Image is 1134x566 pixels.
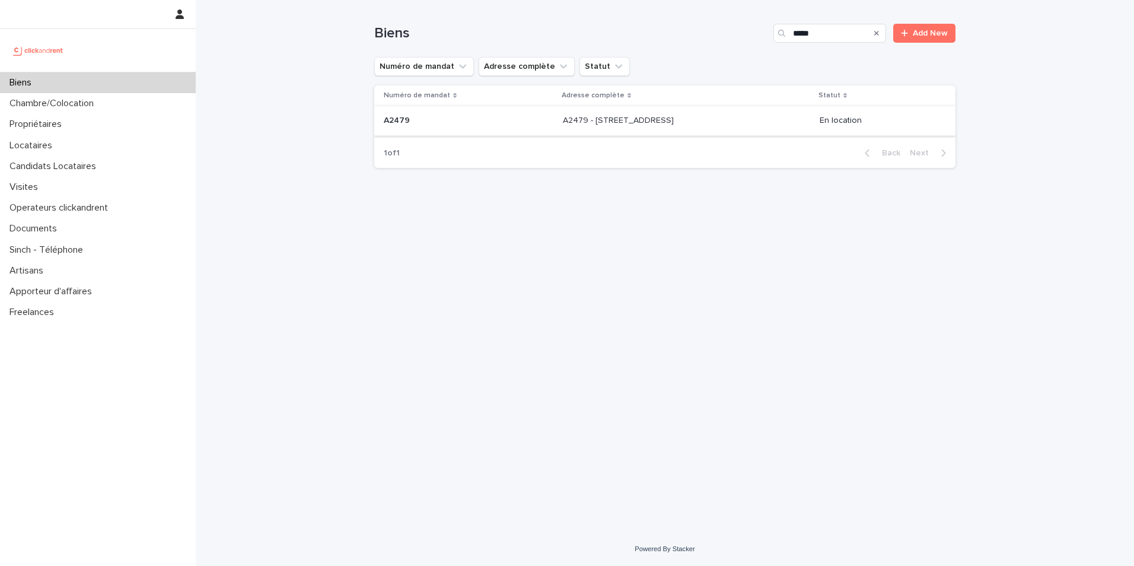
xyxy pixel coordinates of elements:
[374,139,409,168] p: 1 of 1
[9,39,67,62] img: UCB0brd3T0yccxBKYDjQ
[374,106,955,136] tr: A2479A2479 A2479 - [STREET_ADDRESS]A2479 - [STREET_ADDRESS] En location
[773,24,886,43] input: Search
[5,161,106,172] p: Candidats Locataires
[913,29,948,37] span: Add New
[563,113,676,126] p: A2479 - [STREET_ADDRESS]
[374,25,769,42] h1: Biens
[855,148,905,158] button: Back
[5,98,103,109] p: Chambre/Colocation
[579,57,630,76] button: Statut
[820,116,936,126] p: En location
[905,148,955,158] button: Next
[374,57,474,76] button: Numéro de mandat
[5,286,101,297] p: Apporteur d'affaires
[562,89,625,102] p: Adresse complète
[5,119,71,130] p: Propriétaires
[910,149,936,157] span: Next
[5,244,93,256] p: Sinch - Téléphone
[5,140,62,151] p: Locataires
[635,545,695,552] a: Powered By Stacker
[893,24,955,43] a: Add New
[5,202,117,214] p: Operateurs clickandrent
[875,149,900,157] span: Back
[5,223,66,234] p: Documents
[5,182,47,193] p: Visites
[818,89,840,102] p: Statut
[384,113,412,126] p: A2479
[5,265,53,276] p: Artisans
[5,77,41,88] p: Biens
[384,89,450,102] p: Numéro de mandat
[5,307,63,318] p: Freelances
[479,57,575,76] button: Adresse complète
